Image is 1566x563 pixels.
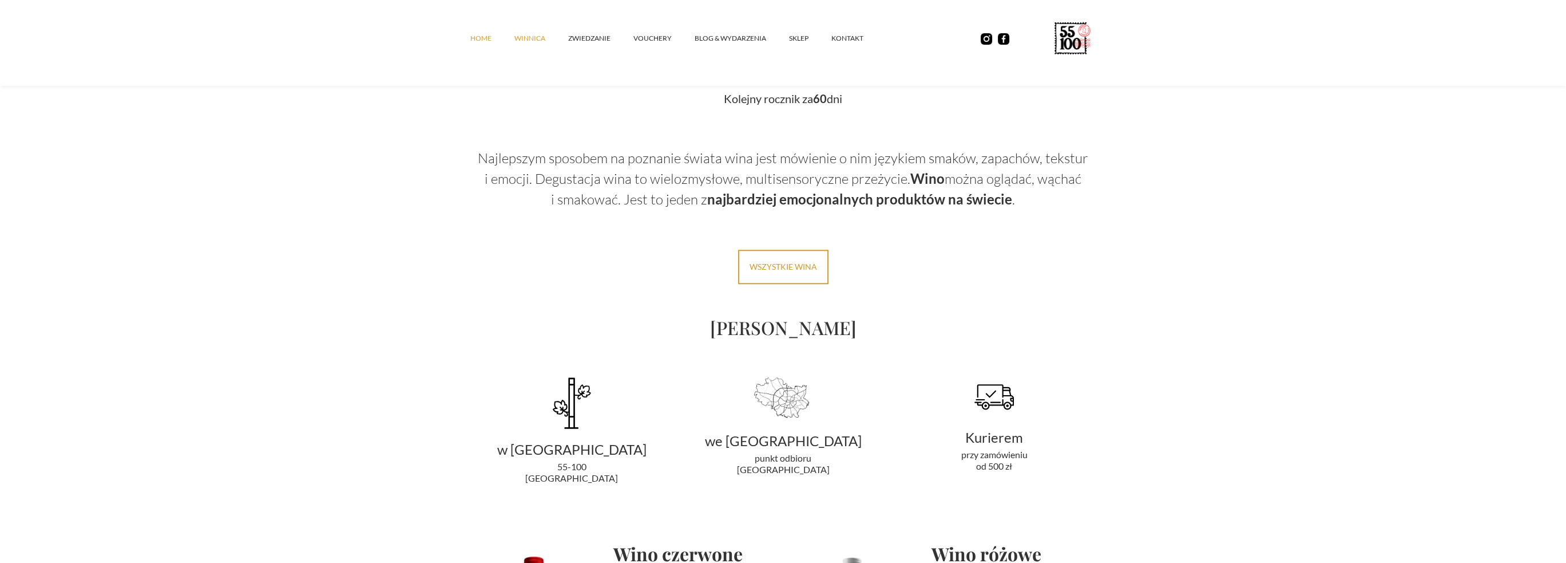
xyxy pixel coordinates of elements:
a: kontakt [831,21,886,56]
div: w [GEOGRAPHIC_DATA] [471,444,673,455]
div: przy zamówieniu od 500 zł [893,449,1095,472]
strong: 60 [813,92,827,105]
div: Kolejny rocznik za dni [471,89,1096,108]
strong: Wino [910,170,945,187]
div: 55-100 [GEOGRAPHIC_DATA] [471,461,673,484]
a: vouchery [633,21,695,56]
a: ZWIEDZANIE [568,21,633,56]
div: [PERSON_NAME] [471,318,1096,337]
a: SKLEP [789,21,831,56]
p: Najlepszym sposobem na poznanie świata wina jest mówienie o nim językiem smaków, zapachów, tekstu... [471,148,1096,210]
a: Home [470,21,514,56]
div: we [GEOGRAPHIC_DATA] [682,435,884,447]
div: punkt odbioru [GEOGRAPHIC_DATA] [682,452,884,475]
div: Kurierem [893,432,1095,443]
a: Blog & Wydarzenia [695,21,789,56]
a: Wszystkie wina [738,250,828,284]
strong: najbardziej emocjonalnych produktów na świecie [707,191,1012,207]
a: winnica [514,21,568,56]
